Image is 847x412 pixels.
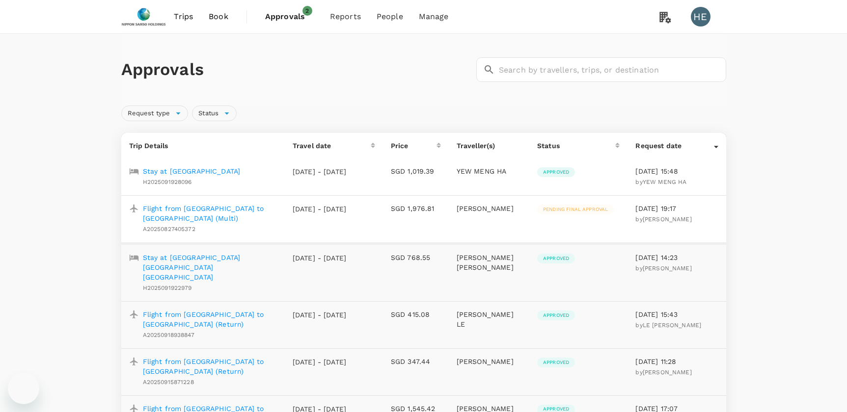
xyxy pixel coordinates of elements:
p: [DATE] - [DATE] [293,310,347,320]
p: SGD 1,976.81 [391,204,441,213]
span: YEW MENG HA [643,179,687,185]
p: [DATE] 14:23 [635,253,718,262]
span: Pending final approval [537,206,614,213]
p: [PERSON_NAME] [PERSON_NAME] [457,253,521,272]
span: LE [PERSON_NAME] [643,322,701,329]
div: Price [391,141,437,151]
div: Request date [635,141,713,151]
p: [DATE] - [DATE] [293,204,347,214]
p: Trip Details [129,141,277,151]
p: SGD 1,019.39 [391,166,441,176]
div: Request type [121,105,189,121]
div: Travel date [293,141,371,151]
input: Search by travellers, trips, or destination [499,57,726,82]
span: Approved [537,359,575,366]
span: A20250915871228 [143,379,194,386]
span: People [377,11,403,23]
div: HE [691,7,710,26]
a: Flight from [GEOGRAPHIC_DATA] to [GEOGRAPHIC_DATA] (Return) [143,309,277,329]
a: Stay at [GEOGRAPHIC_DATA] [143,166,241,176]
iframe: Button to launch messaging window [8,373,39,404]
span: by [635,265,691,272]
span: Status [192,109,224,118]
p: SGD 347.44 [391,357,441,366]
span: Request type [122,109,176,118]
span: Approved [537,255,575,262]
span: A20250918938847 [143,332,194,338]
p: [DATE] - [DATE] [293,357,347,367]
span: by [635,322,701,329]
img: Nippon Sanso Holdings Singapore Pte Ltd [121,6,166,27]
a: Stay at [GEOGRAPHIC_DATA] [GEOGRAPHIC_DATA] [GEOGRAPHIC_DATA] [143,253,277,282]
p: YEW MENG HA [457,166,521,176]
span: 2 [302,6,312,16]
a: Flight from [GEOGRAPHIC_DATA] to [GEOGRAPHIC_DATA] (Multi) [143,204,277,223]
span: Approved [537,169,575,176]
span: Trips [174,11,193,23]
div: Status [537,141,615,151]
p: [DATE] 15:48 [635,166,718,176]
h1: Approvals [121,59,472,80]
span: Manage [419,11,449,23]
span: [PERSON_NAME] [643,369,692,376]
a: Flight from [GEOGRAPHIC_DATA] to [GEOGRAPHIC_DATA] (Return) [143,357,277,376]
span: by [635,369,691,376]
div: Status [192,105,237,121]
p: [PERSON_NAME] [457,204,521,213]
span: [PERSON_NAME] [643,265,692,272]
span: H2025091922979 [143,284,192,291]
span: H2025091928096 [143,179,192,185]
span: by [635,216,691,223]
span: A20250827405372 [143,226,195,232]
p: [DATE] 11:28 [635,357,718,366]
p: SGD 768.55 [391,253,441,262]
span: Reports [330,11,361,23]
p: [PERSON_NAME] [457,357,521,366]
span: by [635,179,686,185]
span: Approved [537,312,575,319]
p: SGD 415.08 [391,309,441,319]
p: [DATE] 15:43 [635,309,718,319]
p: Traveller(s) [457,141,521,151]
p: [DATE] - [DATE] [293,253,347,263]
p: [DATE] 19:17 [635,204,718,213]
span: [PERSON_NAME] [643,216,692,223]
p: [DATE] - [DATE] [293,167,347,177]
p: [PERSON_NAME] LE [457,309,521,329]
span: Approvals [265,11,314,23]
span: Book [209,11,228,23]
